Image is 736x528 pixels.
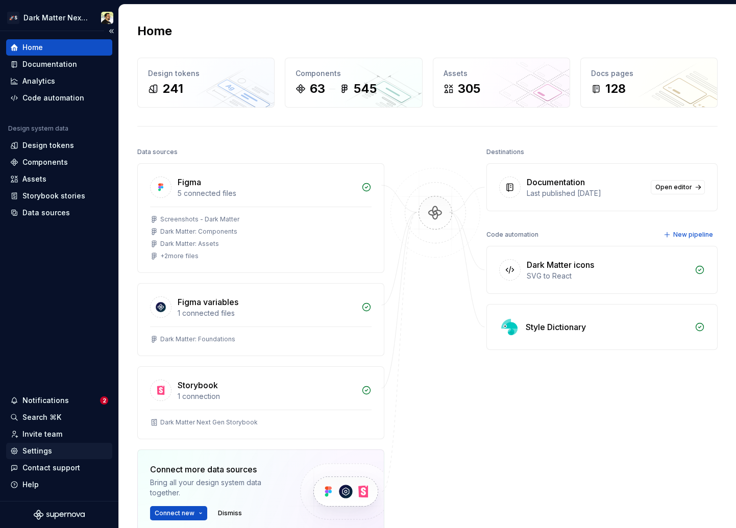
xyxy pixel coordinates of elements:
h2: Home [137,23,172,39]
a: Assets305 [433,58,570,108]
div: Figma [178,176,201,188]
div: Design tokens [22,140,74,150]
button: Help [6,476,112,493]
span: Open editor [655,183,692,191]
a: Invite team [6,426,112,442]
img: Honza Toman [101,12,113,24]
div: Dark Matter icons [527,259,594,271]
div: Assets [444,68,559,79]
div: Screenshots - Dark Matter [160,215,239,223]
div: Storybook stories [22,191,85,201]
div: Home [22,42,43,53]
div: Dark Matter: Components [160,228,237,236]
a: Storybook1 connectionDark Matter Next Gen Storybook [137,366,384,439]
a: Assets [6,171,112,187]
a: Settings [6,443,112,459]
div: Components [22,157,68,167]
a: Storybook stories [6,188,112,204]
div: Analytics [22,76,55,86]
div: Docs pages [591,68,707,79]
div: Documentation [22,59,77,69]
div: Last published [DATE] [527,188,645,198]
div: Storybook [178,379,218,391]
div: 545 [354,81,377,97]
div: Design system data [8,124,68,133]
button: Collapse sidebar [104,24,118,38]
svg: Supernova Logo [34,510,85,520]
div: Dark Matter: Assets [160,240,219,248]
button: Notifications2 [6,392,112,409]
div: Code automation [486,228,538,242]
a: Home [6,39,112,56]
a: Figma variables1 connected filesDark Matter: Foundations [137,283,384,356]
a: Components [6,154,112,170]
div: 63 [310,81,325,97]
button: Contact support [6,460,112,476]
div: Design tokens [148,68,264,79]
button: Dismiss [213,506,247,520]
a: Analytics [6,73,112,89]
div: Invite team [22,429,62,439]
div: Help [22,480,39,490]
div: Code automation [22,93,84,103]
div: Assets [22,174,46,184]
div: Settings [22,446,52,456]
a: Figma5 connected filesScreenshots - Dark MatterDark Matter: ComponentsDark Matter: Assets+2more f... [137,163,384,273]
div: Style Dictionary [526,321,586,333]
div: Dark Matter Next Gen [23,13,89,23]
span: Connect new [155,509,194,517]
div: Bring all your design system data together. [150,477,283,498]
div: 305 [458,81,480,97]
a: Docs pages128 [580,58,718,108]
a: Components63545 [285,58,422,108]
a: Design tokens [6,137,112,154]
div: Components [296,68,411,79]
div: Contact support [22,463,80,473]
a: Design tokens241 [137,58,275,108]
div: 5 connected files [178,188,355,198]
button: 🚀SDark Matter Next GenHonza Toman [2,7,116,29]
div: Documentation [527,176,585,188]
div: Destinations [486,145,524,159]
a: Data sources [6,205,112,221]
div: Connect more data sources [150,463,283,475]
button: Search ⌘K [6,409,112,425]
div: Data sources [22,208,70,218]
div: Search ⌘K [22,412,61,422]
a: Open editor [651,180,705,194]
span: 2 [100,396,108,405]
a: Code automation [6,90,112,106]
div: 🚀S [7,12,19,24]
div: Dark Matter: Foundations [160,335,235,343]
div: + 2 more files [160,252,199,260]
div: Notifications [22,395,69,406]
div: 1 connection [178,391,355,401]
div: 128 [605,81,626,97]
button: Connect new [150,506,207,520]
div: SVG to React [527,271,689,281]
span: New pipeline [673,231,713,239]
a: Documentation [6,56,112,72]
div: 1 connected files [178,308,355,318]
button: New pipeline [660,228,718,242]
div: Dark Matter Next Gen Storybook [160,418,258,426]
div: Data sources [137,145,178,159]
span: Dismiss [218,509,242,517]
div: 241 [162,81,183,97]
div: Figma variables [178,296,238,308]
